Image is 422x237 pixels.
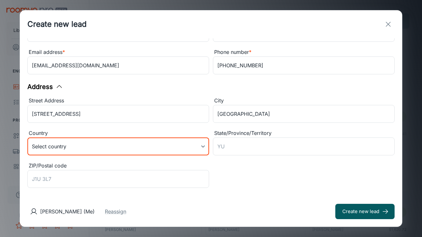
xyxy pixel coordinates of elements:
div: Select country [27,137,209,155]
button: exit [382,18,395,31]
input: Whitehorse [213,105,395,123]
div: City [213,97,395,105]
input: J1U 3L7 [27,170,209,188]
button: Reassign [105,208,126,215]
h1: Create new lead [27,19,87,30]
div: Street Address [27,97,209,105]
div: ZIP/Postal code [27,162,209,170]
input: 2412 Northwest Passage [27,105,209,123]
button: Address [27,82,63,92]
button: Details [27,196,58,205]
div: Email address [27,48,209,56]
div: State/Province/Territory [213,129,395,137]
input: YU [213,137,395,155]
p: [PERSON_NAME] (Me) [40,208,95,215]
button: Create new lead [335,204,395,219]
input: +1 439-123-4567 [213,56,395,74]
input: myname@example.com [27,56,209,74]
div: Phone number [213,48,395,56]
div: Country [27,129,209,137]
